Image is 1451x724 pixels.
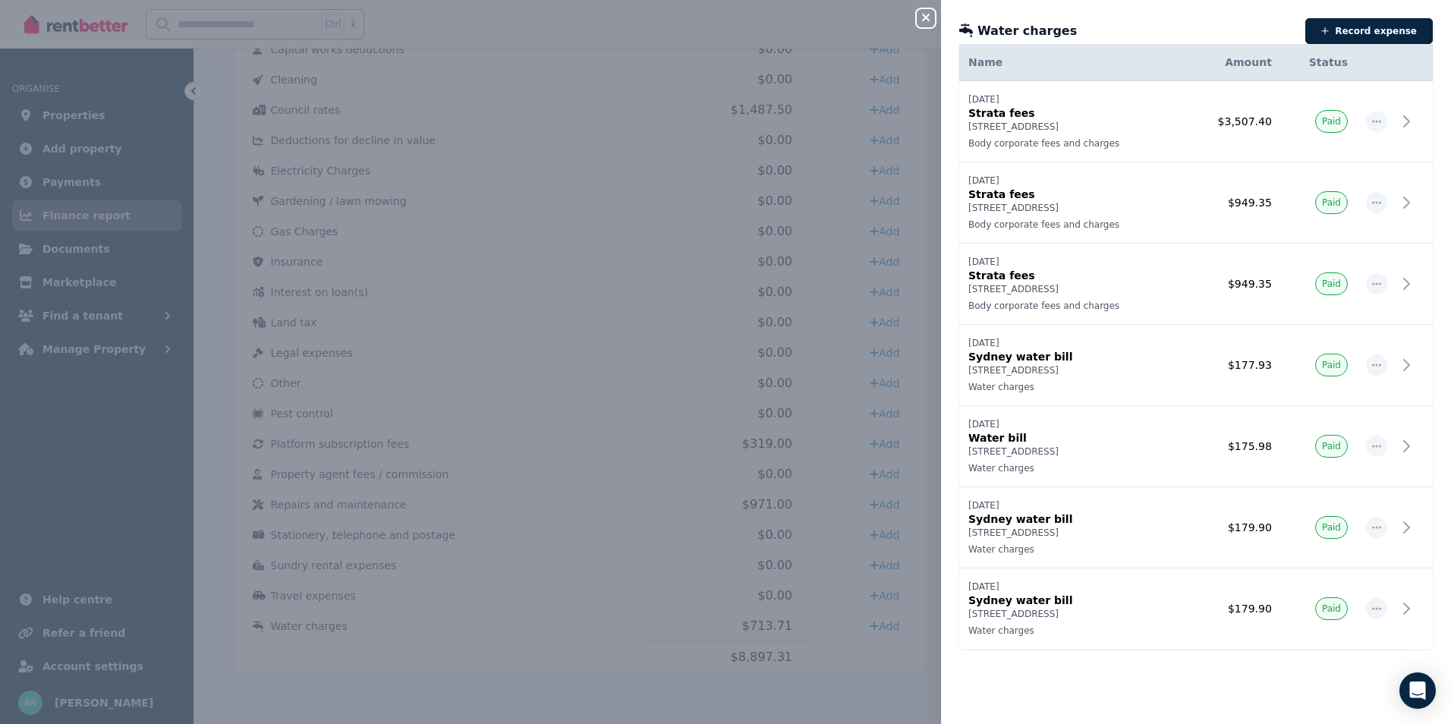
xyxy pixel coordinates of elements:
[968,93,1176,105] p: [DATE]
[968,499,1176,512] p: [DATE]
[1185,44,1281,81] th: Amount
[968,364,1176,376] p: [STREET_ADDRESS]
[968,137,1176,150] p: Body corporate fees and charges
[968,381,1176,393] p: Water charges
[968,121,1176,133] p: [STREET_ADDRESS]
[1185,325,1281,406] td: $177.93
[1322,278,1341,290] span: Paid
[1322,440,1341,452] span: Paid
[959,44,1185,81] th: Name
[1305,18,1433,44] button: Record expense
[1281,44,1357,81] th: Status
[968,187,1176,202] p: Strata fees
[968,527,1176,539] p: [STREET_ADDRESS]
[968,543,1176,556] p: Water charges
[1185,244,1281,325] td: $949.35
[1322,603,1341,615] span: Paid
[1185,81,1281,162] td: $3,507.40
[968,581,1176,593] p: [DATE]
[968,608,1176,620] p: [STREET_ADDRESS]
[1322,115,1341,127] span: Paid
[1185,568,1281,650] td: $179.90
[968,593,1176,608] p: Sydney water bill
[968,256,1176,268] p: [DATE]
[1185,487,1281,568] td: $179.90
[1185,406,1281,487] td: $175.98
[968,202,1176,214] p: [STREET_ADDRESS]
[968,430,1176,445] p: Water bill
[968,268,1176,283] p: Strata fees
[968,462,1176,474] p: Water charges
[968,300,1176,312] p: Body corporate fees and charges
[968,175,1176,187] p: [DATE]
[968,349,1176,364] p: Sydney water bill
[968,337,1176,349] p: [DATE]
[968,445,1176,458] p: [STREET_ADDRESS]
[1185,162,1281,244] td: $949.35
[1322,359,1341,371] span: Paid
[1322,521,1341,534] span: Paid
[968,512,1176,527] p: Sydney water bill
[968,219,1176,231] p: Body corporate fees and charges
[1399,672,1436,709] div: Open Intercom Messenger
[968,625,1176,637] p: Water charges
[968,283,1176,295] p: [STREET_ADDRESS]
[968,418,1176,430] p: [DATE]
[968,105,1176,121] p: Strata fees
[977,22,1077,40] span: Water charges
[1322,197,1341,209] span: Paid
